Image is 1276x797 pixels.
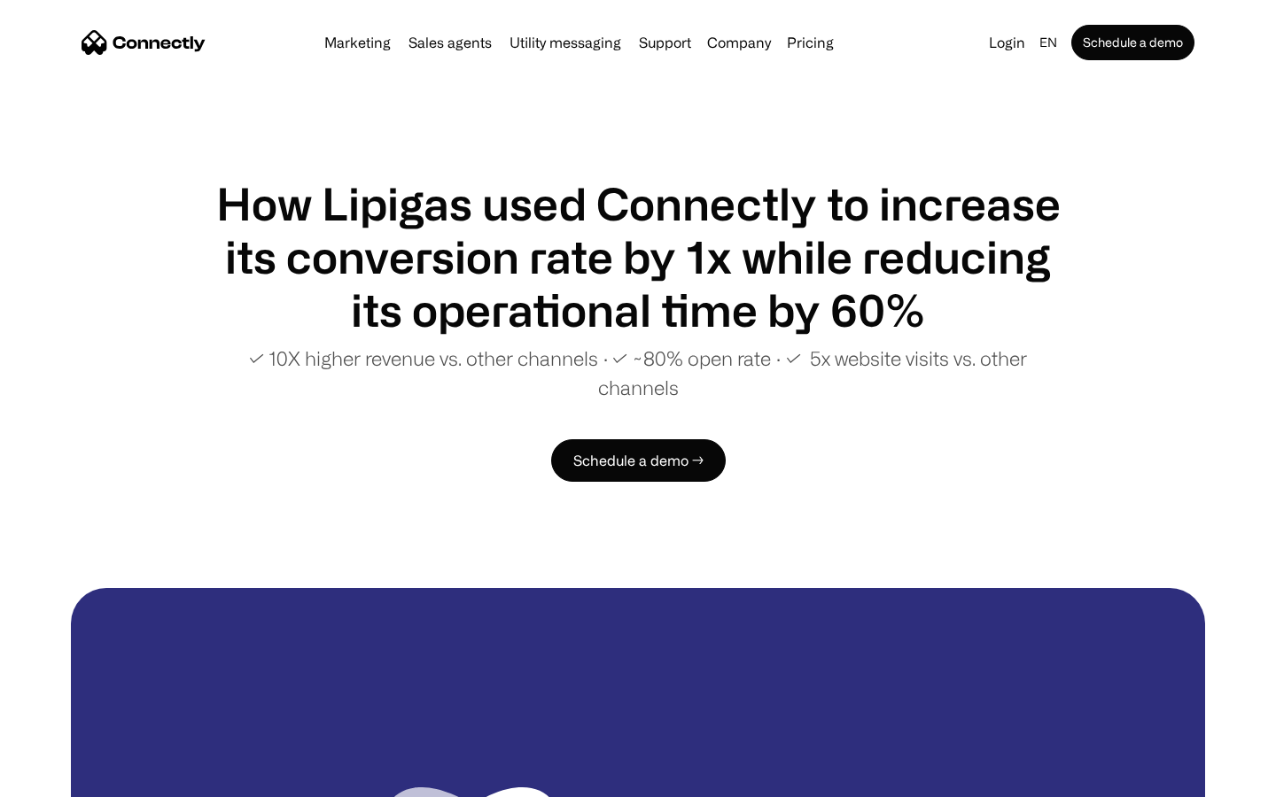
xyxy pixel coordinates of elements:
a: Schedule a demo [1071,25,1194,60]
a: Support [632,35,698,50]
aside: Language selected: English [18,764,106,791]
a: Marketing [317,35,398,50]
a: Login [982,30,1032,55]
a: Schedule a demo → [551,439,726,482]
p: ✓ 10X higher revenue vs. other channels ∙ ✓ ~80% open rate ∙ ✓ 5x website visits vs. other channels [213,344,1063,402]
div: Company [707,30,771,55]
a: Sales agents [401,35,499,50]
h1: How Lipigas used Connectly to increase its conversion rate by 1x while reducing its operational t... [213,177,1063,337]
ul: Language list [35,766,106,791]
div: en [1039,30,1057,55]
a: Pricing [780,35,841,50]
a: Utility messaging [502,35,628,50]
